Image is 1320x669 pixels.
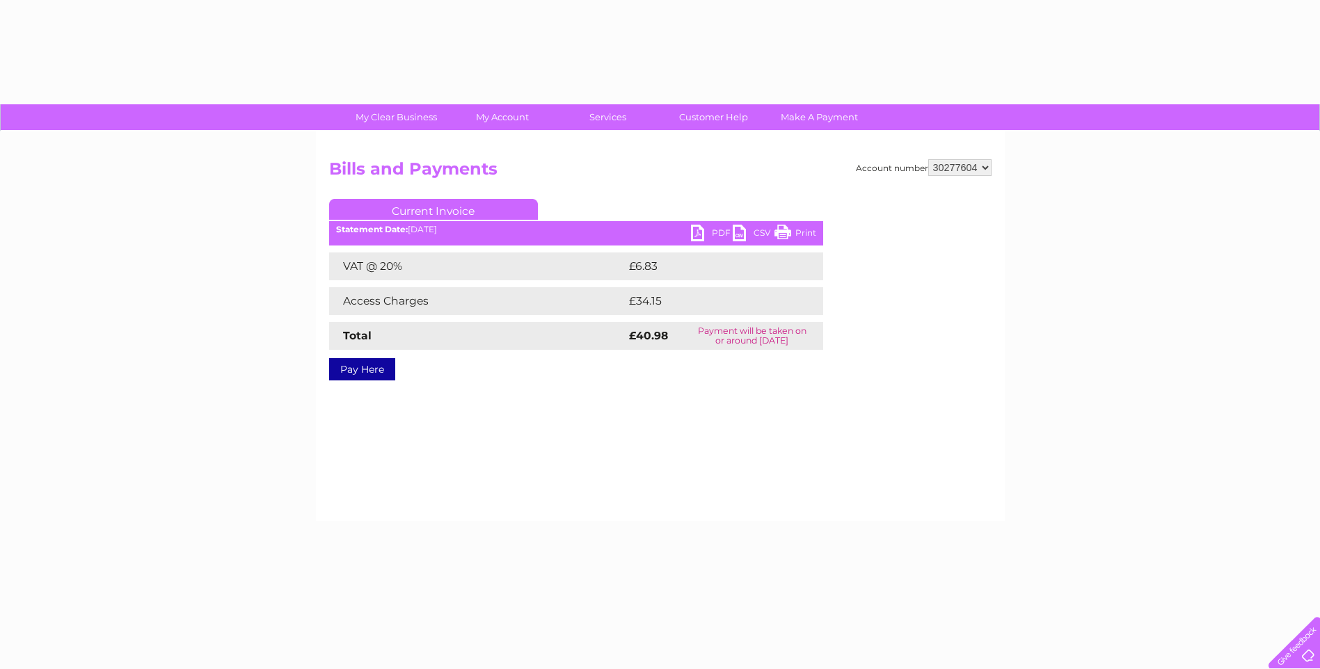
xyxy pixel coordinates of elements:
[762,104,877,130] a: Make A Payment
[343,329,372,342] strong: Total
[774,225,816,245] a: Print
[681,322,822,350] td: Payment will be taken on or around [DATE]
[329,225,823,234] div: [DATE]
[856,159,992,176] div: Account number
[336,224,408,234] b: Statement Date:
[629,329,668,342] strong: £40.98
[656,104,771,130] a: Customer Help
[550,104,665,130] a: Services
[329,199,538,220] a: Current Invoice
[329,252,626,280] td: VAT @ 20%
[339,104,454,130] a: My Clear Business
[445,104,559,130] a: My Account
[626,252,790,280] td: £6.83
[329,358,395,380] a: Pay Here
[691,225,733,245] a: PDF
[733,225,774,245] a: CSV
[329,159,992,186] h2: Bills and Payments
[626,287,794,315] td: £34.15
[329,287,626,315] td: Access Charges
